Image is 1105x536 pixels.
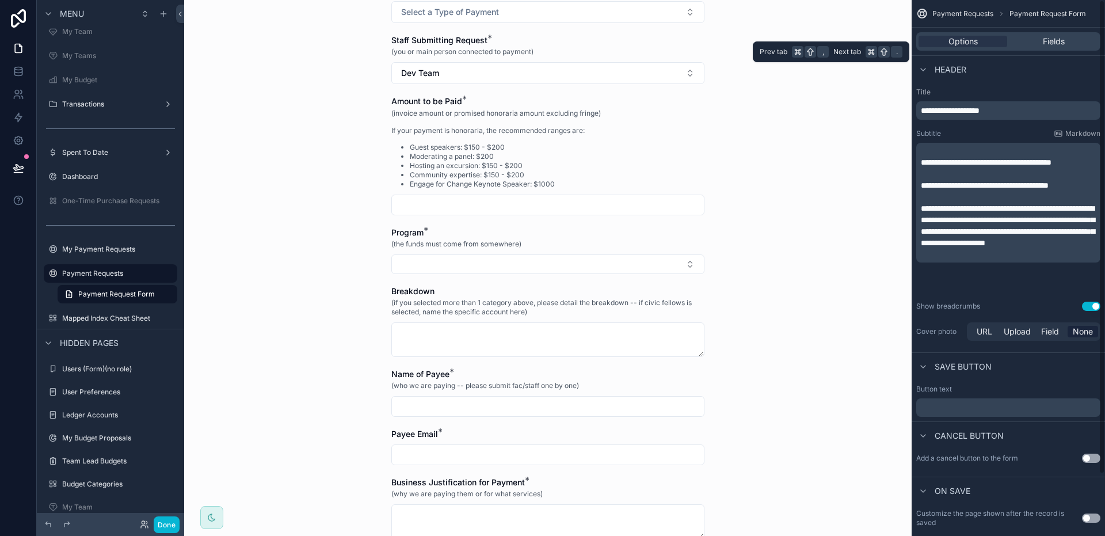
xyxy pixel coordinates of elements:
[916,101,1100,120] div: scrollable content
[916,385,952,394] label: Button text
[410,180,601,189] li: Engage for Change Keynote Speaker: $1000
[1041,326,1059,337] span: Field
[44,22,177,41] a: My Team
[1009,9,1086,18] span: Payment Request Form
[44,47,177,65] a: My Teams
[1054,129,1100,138] a: Markdown
[62,457,175,466] label: Team Lead Budgets
[62,480,175,489] label: Budget Categories
[391,126,601,136] p: If your payment is honoraria, the recommended ranges are:
[62,172,175,181] label: Dashboard
[391,1,704,23] button: Select Button
[62,364,175,374] label: Users (Form)(no role)
[916,88,1100,97] label: Title
[935,430,1004,442] span: Cancel button
[391,227,424,237] span: Program
[78,290,155,299] span: Payment Request Form
[44,143,177,162] a: Spent To Date
[410,152,601,161] li: Moderating a panel: $200
[62,245,175,254] label: My Payment Requests
[391,240,521,249] span: (the funds must come from somewhere)
[62,75,175,85] label: My Budget
[1073,326,1093,337] span: None
[935,485,970,497] span: On save
[391,108,601,119] p: (invoice amount or promised honoraria amount excluding fringe)
[391,286,435,296] span: Breakdown
[62,387,175,397] label: User Preferences
[932,9,993,18] span: Payment Requests
[916,327,962,336] label: Cover photo
[916,398,1100,417] div: scrollable content
[44,168,177,186] a: Dashboard
[391,369,449,379] span: Name of Payee
[62,51,175,60] label: My Teams
[62,410,175,420] label: Ledger Accounts
[44,406,177,424] a: Ledger Accounts
[44,264,177,283] a: Payment Requests
[44,240,177,259] a: My Payment Requests
[60,8,84,20] span: Menu
[44,452,177,470] a: Team Lead Budgets
[44,192,177,210] a: One-Time Purchase Requests
[1065,129,1100,138] span: Markdown
[401,67,439,79] span: Dev Team
[391,254,704,274] button: Select Button
[391,35,487,45] span: Staff Submitting Request
[916,129,941,138] label: Subtitle
[44,498,177,516] a: My Team
[154,516,180,533] button: Done
[62,269,170,278] label: Payment Requests
[62,314,175,323] label: Mapped Index Cheat Sheet
[977,326,992,337] span: URL
[1004,326,1031,337] span: Upload
[391,381,579,390] span: (who we are paying -- please submit fac/staff one by one)
[62,503,175,512] label: My Team
[1043,36,1065,47] span: Fields
[916,302,980,311] div: Show breadcrumbs
[44,429,177,447] a: My Budget Proposals
[916,509,1082,527] label: Customize the page shown after the record is saved
[401,6,499,18] span: Select a Type of Payment
[62,100,159,109] label: Transactions
[935,361,992,372] span: Save button
[44,71,177,89] a: My Budget
[62,196,175,206] label: One-Time Purchase Requests
[44,475,177,493] a: Budget Categories
[892,47,901,56] span: .
[62,434,175,443] label: My Budget Proposals
[58,285,177,303] a: Payment Request Form
[391,477,525,487] span: Business Justification for Payment
[410,143,601,152] li: Guest speakers: $150 - $200
[391,298,704,317] span: (if you selected more than 1 category above, please detail the breakdown -- if civic fellows is s...
[391,47,534,56] span: (you or main person connected to payment)
[935,64,966,75] span: Header
[916,454,1018,463] label: Add a cancel button to the form
[62,148,159,157] label: Spent To Date
[410,170,601,180] li: Community expertise: $150 - $200
[44,360,177,378] a: Users (Form)(no role)
[391,96,462,106] span: Amount to be Paid
[760,47,787,56] span: Prev tab
[916,143,1100,263] div: scrollable content
[410,161,601,170] li: Hosting an excursion: $150 - $200
[44,95,177,113] a: Transactions
[391,489,543,499] span: (why we are paying them or for what services)
[44,383,177,401] a: User Preferences
[391,429,438,439] span: Payee Email
[818,47,828,56] span: ,
[44,309,177,328] a: Mapped Index Cheat Sheet
[391,62,704,84] button: Select Button
[833,47,861,56] span: Next tab
[62,27,175,36] label: My Team
[948,36,978,47] span: Options
[60,337,119,349] span: Hidden pages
